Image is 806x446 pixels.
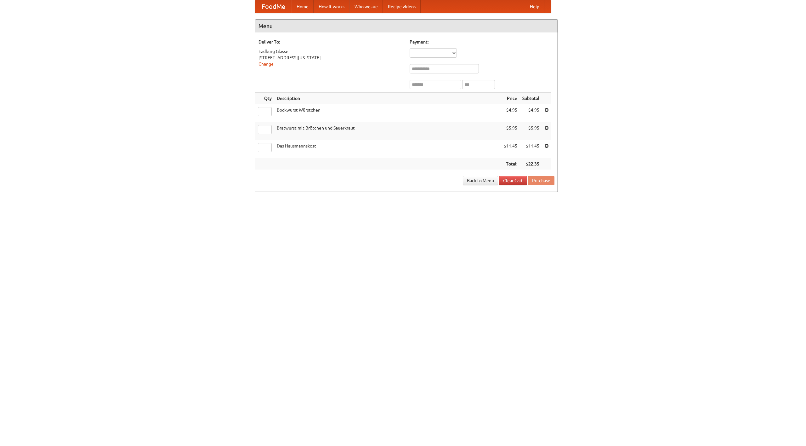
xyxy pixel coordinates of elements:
[255,20,558,32] h4: Menu
[501,140,520,158] td: $11.45
[520,93,542,104] th: Subtotal
[463,176,498,185] a: Back to Menu
[274,122,501,140] td: Bratwurst mit Brötchen und Sauerkraut
[255,0,292,13] a: FoodMe
[520,140,542,158] td: $11.45
[349,0,383,13] a: Who we are
[274,93,501,104] th: Description
[274,140,501,158] td: Das Hausmannskost
[501,122,520,140] td: $5.95
[501,104,520,122] td: $4.95
[520,122,542,140] td: $5.95
[410,39,554,45] h5: Payment:
[520,104,542,122] td: $4.95
[501,158,520,170] th: Total:
[292,0,314,13] a: Home
[258,55,403,61] div: [STREET_ADDRESS][US_STATE]
[528,176,554,185] button: Purchase
[258,39,403,45] h5: Deliver To:
[258,48,403,55] div: Eadburg Glasse
[499,176,527,185] a: Clear Cart
[314,0,349,13] a: How it works
[255,93,274,104] th: Qty
[383,0,421,13] a: Recipe videos
[501,93,520,104] th: Price
[274,104,501,122] td: Bockwurst Würstchen
[258,61,274,67] a: Change
[525,0,544,13] a: Help
[520,158,542,170] th: $22.35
